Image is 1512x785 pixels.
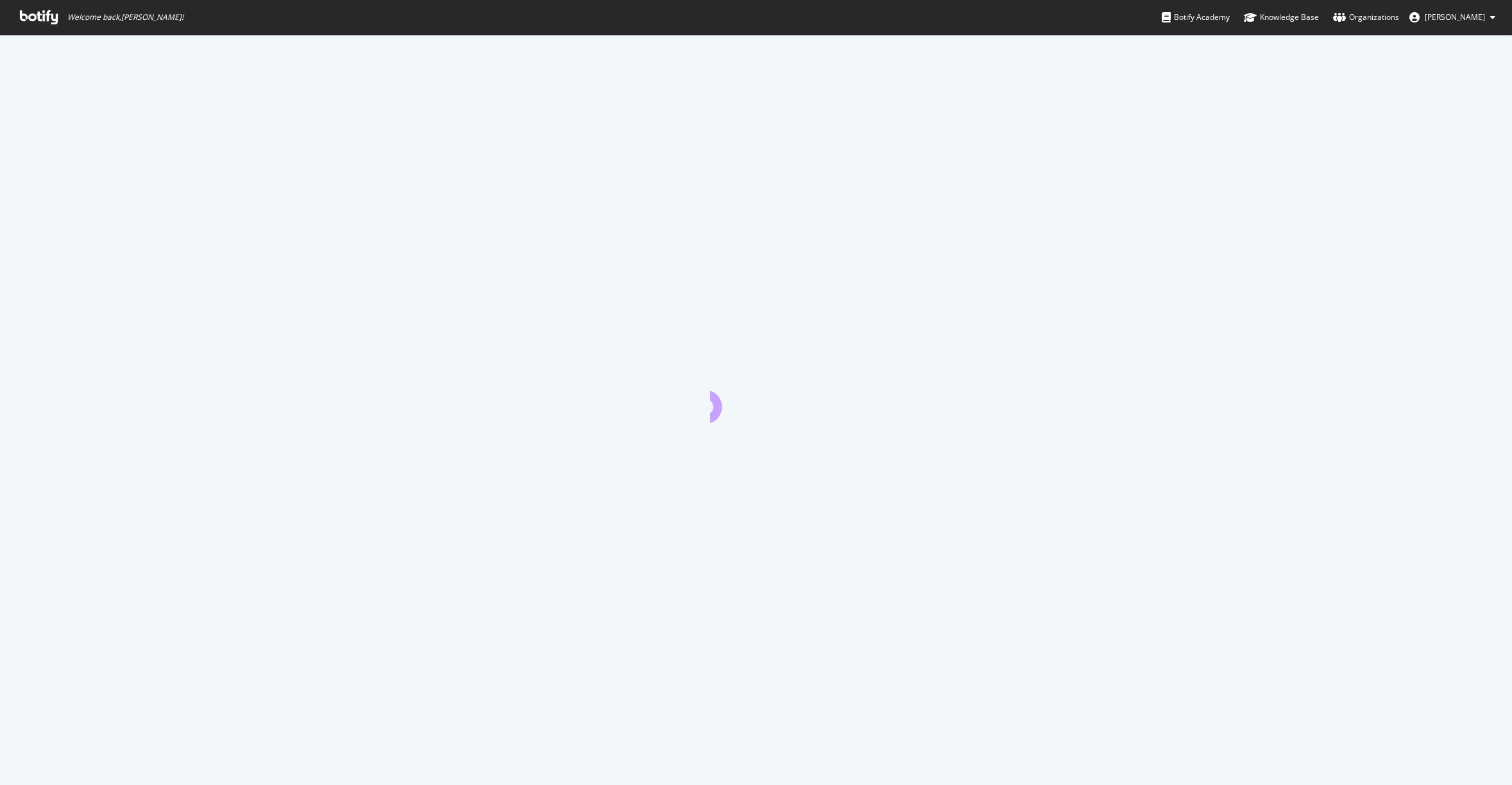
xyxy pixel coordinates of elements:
[710,376,803,423] div: animation
[1399,7,1506,28] button: [PERSON_NAME]
[67,12,183,22] span: Welcome back, [PERSON_NAME] !
[1333,11,1399,24] div: Organizations
[1244,11,1319,24] div: Knowledge Base
[1162,11,1230,24] div: Botify Academy
[1425,12,1485,22] span: Tobias Gillberg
